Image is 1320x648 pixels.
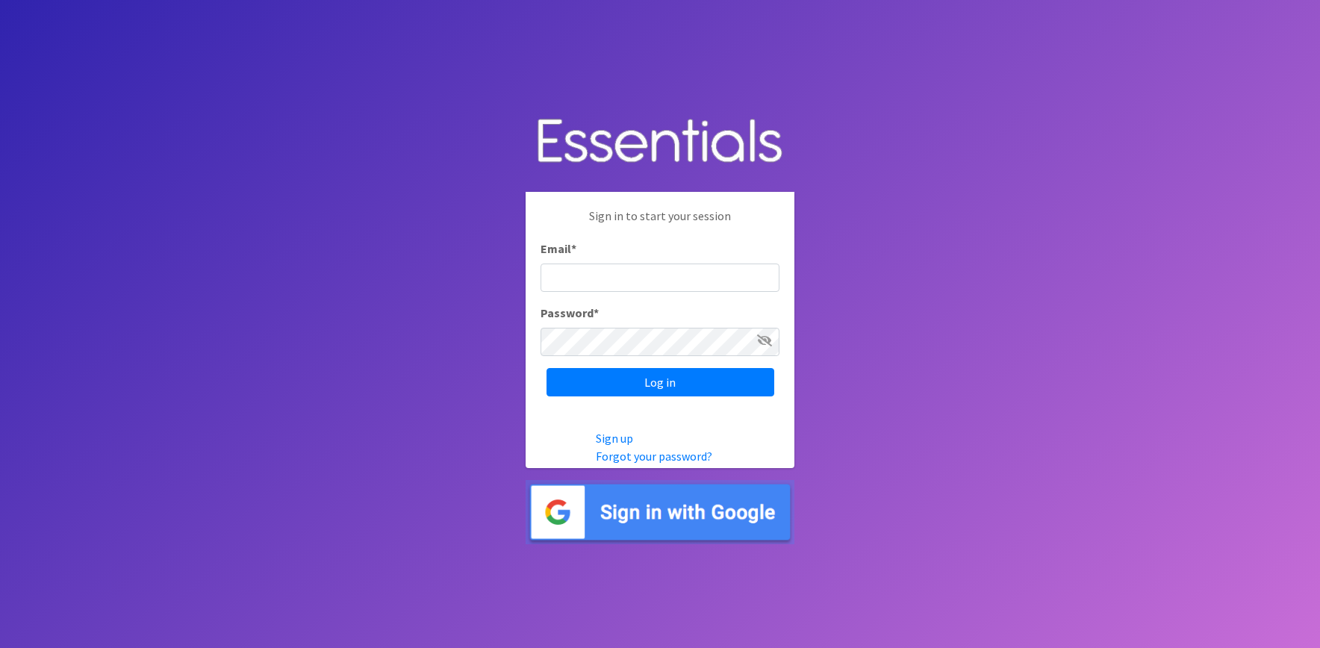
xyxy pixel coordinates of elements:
input: Log in [547,368,774,396]
img: Human Essentials [526,104,794,181]
label: Email [541,240,576,258]
a: Forgot your password? [596,449,712,464]
abbr: required [571,241,576,256]
a: Sign up [596,431,633,446]
label: Password [541,304,599,322]
img: Sign in with Google [526,480,794,545]
abbr: required [594,305,599,320]
p: Sign in to start your session [541,207,779,240]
